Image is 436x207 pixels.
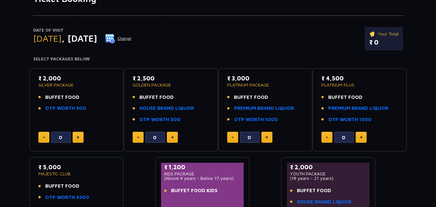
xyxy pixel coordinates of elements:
p: ₹ 1,200 [164,163,241,171]
span: , [DATE] [62,33,97,44]
p: ₹ 3,000 [227,74,304,83]
a: PREMIUM BRAND LIQUOR [328,105,388,112]
span: BUFFET FOOD [45,182,79,190]
img: plus [360,136,363,139]
p: KIDS PACKAGE [164,171,241,176]
a: HOUSE BRAND LIQUOR [139,105,194,112]
a: OTP WORTH 500 [45,105,86,112]
a: OTP WORTH 1500 [328,116,371,123]
img: minus [232,137,234,138]
p: Your Total [369,30,399,37]
p: ₹ 2,000 [290,163,367,171]
span: BUFFET FOOD [297,187,331,194]
span: BUFFET FOOD [139,94,174,101]
p: SILVER PACKAGE [38,83,115,87]
img: minus [137,137,139,138]
span: BUFFET FOOD [234,94,268,101]
a: OTP WORTH 5500 [45,194,89,201]
p: Date of Visit [33,27,132,34]
span: [DATE] [33,33,62,44]
span: BUFFET FOOD [45,94,79,101]
p: MAJESTIC CLUB [38,171,115,176]
a: HOUSE BRAND LIQUOR [297,198,351,206]
img: minus [326,137,328,138]
img: plus [171,136,174,139]
img: plus [265,136,268,139]
p: ₹ 0 [369,37,399,47]
p: PLATINUM PLUS [321,83,398,87]
img: plus [76,136,79,139]
p: (18 years - 21 years) [290,176,367,181]
p: ₹ 2,500 [133,74,209,83]
p: PLATINUM PACKAGE [227,83,304,87]
a: OTP WORTH 1000 [234,116,278,123]
span: BUFFET FOOD [328,94,362,101]
p: (Above 4 years - Below 17 years) [164,176,241,181]
h4: Select Packages Below [33,57,403,62]
p: ₹ 4,500 [321,74,398,83]
p: YOUTH PACKAGE [290,171,367,176]
a: OTP WORTH 500 [139,116,180,123]
img: ticket [369,30,376,37]
p: ₹ 2,000 [38,74,115,83]
img: minus [43,137,45,138]
a: PREMIUM BRAND LIQUOR [234,105,294,112]
button: Change [105,33,132,44]
span: BUFFET FOOD KIDS [171,187,218,194]
p: GOLDEN PACKAGE [133,83,209,87]
p: ₹ 5,000 [38,163,115,171]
